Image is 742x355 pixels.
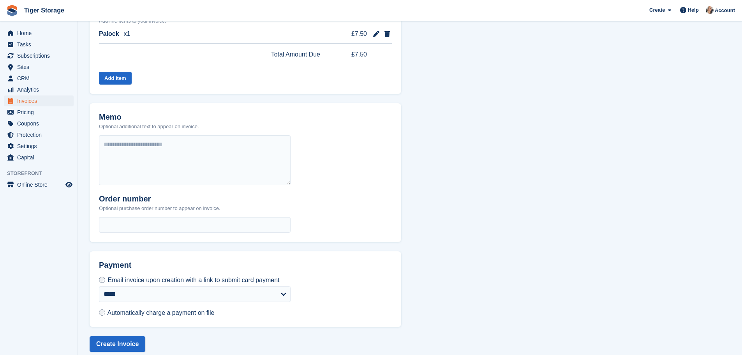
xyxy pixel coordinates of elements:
a: menu [4,84,74,95]
button: Add Item [99,72,132,85]
a: menu [4,152,74,163]
img: Becky Martin [706,6,714,14]
a: menu [4,95,74,106]
span: Pricing [17,107,64,118]
span: Capital [17,152,64,163]
span: Invoices [17,95,64,106]
h2: Order number [99,194,220,203]
a: menu [4,28,74,39]
img: stora-icon-8386f47178a22dfd0bd8f6a31ec36ba5ce8667c1dd55bd0f319d3a0aa187defe.svg [6,5,18,16]
span: Subscriptions [17,50,64,61]
p: Optional purchase order number to appear on invoice. [99,205,220,212]
a: Preview store [64,180,74,189]
span: Analytics [17,84,64,95]
p: Optional additional text to appear on invoice. [99,123,199,131]
span: Tasks [17,39,64,50]
span: Total Amount Due [271,50,320,59]
h2: Payment [99,261,291,276]
a: menu [4,179,74,190]
span: Home [17,28,64,39]
input: Automatically charge a payment on file [99,309,105,316]
span: x1 [124,29,130,39]
a: menu [4,73,74,84]
span: Create [649,6,665,14]
span: Coupons [17,118,64,129]
span: Palock [99,29,119,39]
span: Protection [17,129,64,140]
a: menu [4,107,74,118]
a: menu [4,129,74,140]
h2: Memo [99,113,199,122]
input: Email invoice upon creation with a link to submit card payment [99,277,105,283]
a: menu [4,62,74,72]
span: £7.50 [337,29,367,39]
span: Account [715,7,735,14]
span: Automatically charge a payment on file [108,309,215,316]
span: £7.50 [337,50,367,59]
span: Online Store [17,179,64,190]
span: Storefront [7,170,78,177]
span: Email invoice upon creation with a link to submit card payment [108,277,279,283]
span: CRM [17,73,64,84]
a: menu [4,141,74,152]
a: menu [4,50,74,61]
a: menu [4,118,74,129]
span: Sites [17,62,64,72]
a: menu [4,39,74,50]
span: Help [688,6,699,14]
a: Tiger Storage [21,4,67,17]
span: Settings [17,141,64,152]
button: Create Invoice [90,336,145,352]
